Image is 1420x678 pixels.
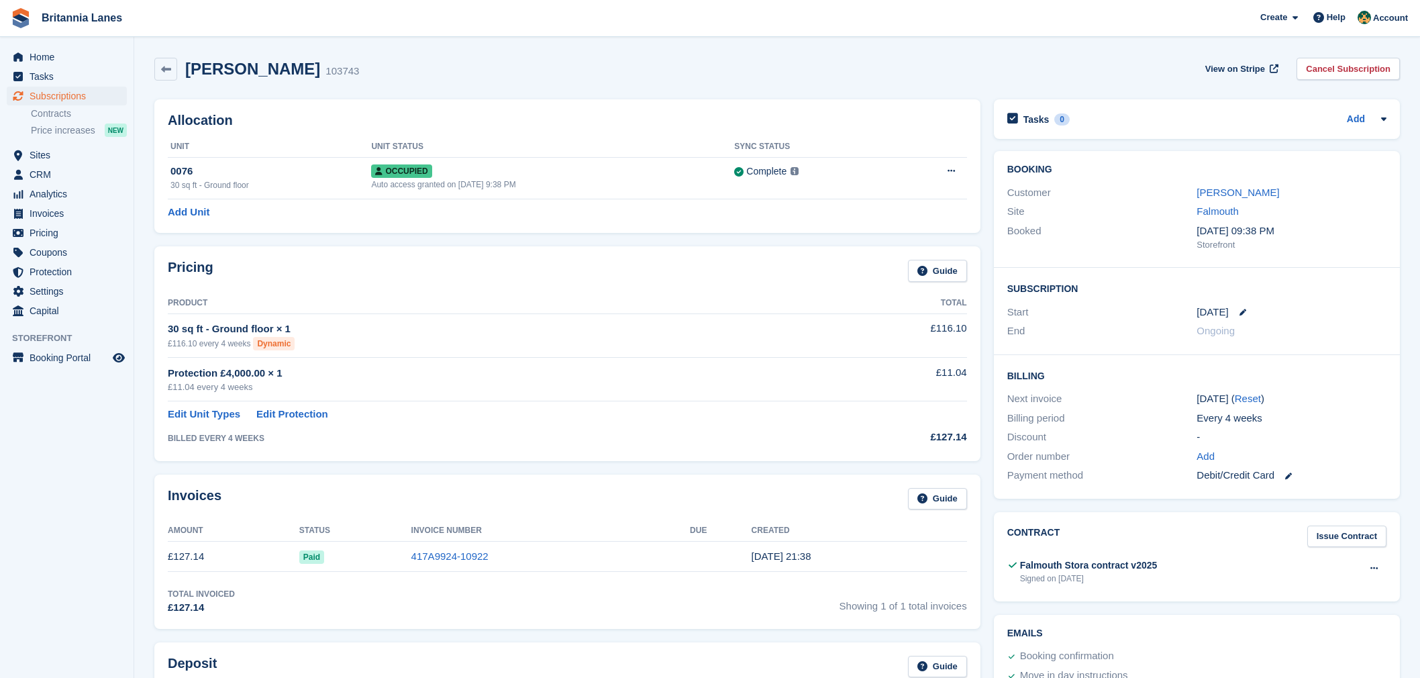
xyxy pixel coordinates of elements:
[791,167,799,175] img: icon-info-grey-7440780725fd019a000dd9b08b2336e03edf1995a4989e88bcd33f0948082b44.svg
[253,337,295,350] div: Dynamic
[1054,113,1070,126] div: 0
[819,430,966,445] div: £127.14
[168,432,819,444] div: BILLED EVERY 4 WEEKS
[30,165,110,184] span: CRM
[1007,526,1060,548] h2: Contract
[1020,559,1158,573] div: Falmouth Stora contract v2025
[1297,58,1400,80] a: Cancel Subscription
[30,282,110,301] span: Settings
[1007,224,1197,252] div: Booked
[168,381,819,394] div: £11.04 every 4 weeks
[1020,648,1114,665] div: Booking confirmation
[1007,164,1386,175] h2: Booking
[752,520,967,542] th: Created
[908,488,967,510] a: Guide
[411,550,489,562] a: 417A9924-10922
[168,407,240,422] a: Edit Unit Types
[168,337,819,350] div: £116.10 every 4 weeks
[1197,238,1386,252] div: Storefront
[168,520,299,542] th: Amount
[299,520,411,542] th: Status
[111,350,127,366] a: Preview store
[819,313,966,357] td: £116.10
[371,179,734,191] div: Auto access granted on [DATE] 9:38 PM
[1197,430,1386,445] div: -
[11,8,31,28] img: stora-icon-8386f47178a22dfd0bd8f6a31ec36ba5ce8667c1dd55bd0f319d3a0aa187defe.svg
[371,164,432,178] span: Occupied
[1007,185,1197,201] div: Customer
[185,60,320,78] h2: [PERSON_NAME]
[1007,204,1197,220] div: Site
[30,243,110,262] span: Coupons
[752,550,811,562] time: 2025-08-26 20:38:34 UTC
[168,656,217,678] h2: Deposit
[30,204,110,223] span: Invoices
[7,262,127,281] a: menu
[1358,11,1371,24] img: Nathan Kellow
[1205,62,1265,76] span: View on Stripe
[36,7,128,29] a: Britannia Lanes
[371,136,734,158] th: Unit Status
[168,293,819,314] th: Product
[170,179,371,191] div: 30 sq ft - Ground floor
[325,64,359,79] div: 103743
[1197,449,1215,465] a: Add
[1327,11,1346,24] span: Help
[30,224,110,242] span: Pricing
[7,87,127,105] a: menu
[1007,305,1197,320] div: Start
[908,260,967,282] a: Guide
[7,165,127,184] a: menu
[7,204,127,223] a: menu
[1307,526,1386,548] a: Issue Contract
[1200,58,1281,80] a: View on Stripe
[1007,324,1197,339] div: End
[819,358,966,401] td: £11.04
[1197,325,1235,336] span: Ongoing
[168,366,819,381] div: Protection £4,000.00 × 1
[105,124,127,137] div: NEW
[1197,187,1279,198] a: [PERSON_NAME]
[1007,411,1197,426] div: Billing period
[7,282,127,301] a: menu
[1007,369,1386,382] h2: Billing
[1007,391,1197,407] div: Next invoice
[299,550,324,564] span: Paid
[1197,224,1386,239] div: [DATE] 09:38 PM
[746,164,787,179] div: Complete
[1020,573,1158,585] div: Signed on [DATE]
[1373,11,1408,25] span: Account
[30,87,110,105] span: Subscriptions
[1023,113,1050,126] h2: Tasks
[1197,468,1386,483] div: Debit/Credit Card
[1007,628,1386,639] h2: Emails
[908,656,967,678] a: Guide
[1007,430,1197,445] div: Discount
[1235,393,1261,404] a: Reset
[7,243,127,262] a: menu
[30,146,110,164] span: Sites
[7,67,127,86] a: menu
[168,260,213,282] h2: Pricing
[1347,112,1365,128] a: Add
[168,205,209,220] a: Add Unit
[1007,281,1386,295] h2: Subscription
[168,136,371,158] th: Unit
[7,348,127,367] a: menu
[1197,305,1228,320] time: 2025-08-26 00:00:00 UTC
[819,293,966,314] th: Total
[31,123,127,138] a: Price increases NEW
[1260,11,1287,24] span: Create
[734,136,896,158] th: Sync Status
[31,124,95,137] span: Price increases
[1197,411,1386,426] div: Every 4 weeks
[7,48,127,66] a: menu
[7,185,127,203] a: menu
[7,224,127,242] a: menu
[168,600,235,616] div: £127.14
[7,301,127,320] a: menu
[168,113,967,128] h2: Allocation
[30,67,110,86] span: Tasks
[30,348,110,367] span: Booking Portal
[840,588,967,616] span: Showing 1 of 1 total invoices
